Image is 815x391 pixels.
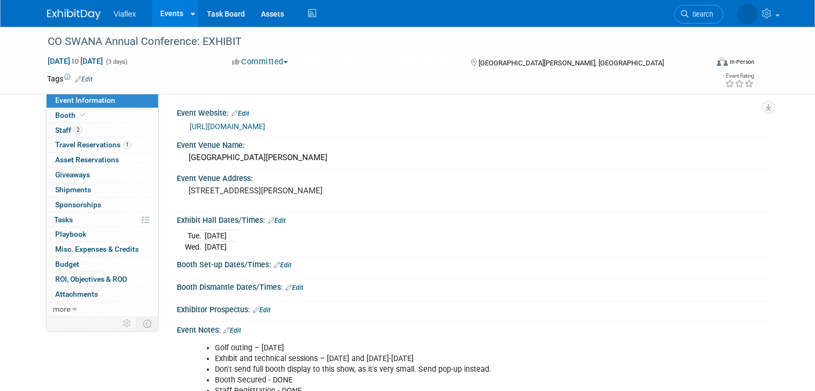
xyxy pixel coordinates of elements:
[114,10,136,18] span: Viaflex
[177,105,768,119] div: Event Website:
[215,375,647,386] li: Booth Secured - DONE
[118,317,137,330] td: Personalize Event Tab Strip
[177,279,768,293] div: Booth Dismantle Dates/Times:
[47,302,158,317] a: more
[55,155,119,164] span: Asset Reservations
[47,108,158,123] a: Booth
[215,364,647,375] li: Don't send full booth display to this show, as it's very small. Send pop-up instead.
[228,56,292,67] button: Committed
[177,322,768,336] div: Event Notes:
[47,198,158,212] a: Sponsorships
[47,242,158,257] a: Misc. Expenses & Credits
[54,215,73,224] span: Tasks
[105,58,128,65] span: (3 days)
[215,343,647,354] li: Golf outing – [DATE]
[478,59,664,67] span: [GEOGRAPHIC_DATA][PERSON_NAME], [GEOGRAPHIC_DATA]
[177,302,768,315] div: Exhibitor Prospectus:
[47,73,93,84] td: Tags
[55,126,82,134] span: Staff
[185,149,760,166] div: [GEOGRAPHIC_DATA][PERSON_NAME]
[205,242,227,253] td: [DATE]
[190,122,265,131] a: [URL][DOMAIN_NAME]
[47,56,103,66] span: [DATE] [DATE]
[55,230,86,238] span: Playbook
[55,170,90,179] span: Giveaways
[47,168,158,182] a: Giveaways
[725,73,754,79] div: Event Rating
[189,186,412,195] pre: [STREET_ADDRESS][PERSON_NAME]
[185,242,205,253] td: Wed.
[47,272,158,287] a: ROI, Objectives & ROO
[47,183,158,197] a: Shipments
[55,290,98,298] span: Attachments
[177,257,768,270] div: Booth Set-up Dates/Times:
[286,284,303,291] a: Edit
[47,153,158,167] a: Asset Reservations
[231,110,249,117] a: Edit
[47,138,158,152] a: Travel Reservations1
[55,185,91,194] span: Shipments
[55,140,131,149] span: Travel Reservations
[205,230,227,242] td: [DATE]
[47,93,158,108] a: Event Information
[729,58,754,66] div: In-Person
[55,96,115,104] span: Event Information
[47,287,158,302] a: Attachments
[737,4,758,24] img: Deb Johnson
[274,261,291,269] a: Edit
[74,126,82,134] span: 2
[70,57,80,65] span: to
[215,354,647,364] li: Exhibit and technical sessions – [DATE] and [DATE]-[DATE]
[47,9,101,20] img: ExhibitDay
[55,245,139,253] span: Misc. Expenses & Credits
[268,217,286,224] a: Edit
[650,56,754,72] div: Event Format
[55,111,88,119] span: Booth
[674,5,723,24] a: Search
[47,257,158,272] a: Budget
[55,260,79,268] span: Budget
[717,57,728,66] img: Format-Inperson.png
[223,327,241,334] a: Edit
[137,317,159,330] td: Toggle Event Tabs
[253,306,271,314] a: Edit
[123,141,131,149] span: 1
[47,213,158,227] a: Tasks
[80,112,86,118] i: Booth reservation complete
[55,275,127,283] span: ROI, Objectives & ROO
[55,200,101,209] span: Sponsorships
[53,305,70,313] span: more
[47,123,158,138] a: Staff2
[177,137,768,151] div: Event Venue Name:
[689,10,713,18] span: Search
[177,170,768,184] div: Event Venue Address:
[185,230,205,242] td: Tue.
[177,212,768,226] div: Exhibit Hall Dates/Times:
[47,227,158,242] a: Playbook
[75,76,93,83] a: Edit
[44,32,694,51] div: CO SWANA Annual Conference: EXHIBIT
